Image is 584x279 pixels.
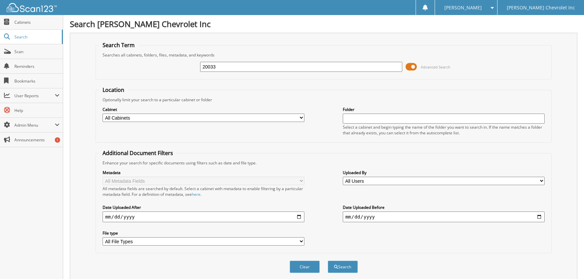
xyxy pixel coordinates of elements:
span: Scan [14,49,59,54]
legend: Additional Document Filters [99,149,176,157]
span: Bookmarks [14,78,59,84]
span: Advanced Search [421,64,450,69]
label: Date Uploaded Before [343,204,545,210]
span: Admin Menu [14,122,55,128]
span: User Reports [14,93,55,99]
h1: Search [PERSON_NAME] Chevrolet Inc [70,18,577,29]
div: Enhance your search for specific documents using filters such as date and file type. [99,160,548,166]
span: [PERSON_NAME] Chevrolet Inc [507,6,575,10]
label: Metadata [103,170,304,175]
button: Clear [290,261,320,273]
label: Folder [343,107,545,112]
a: here [192,191,200,197]
legend: Location [99,86,128,94]
img: scan123-logo-white.svg [7,3,57,12]
div: Searches all cabinets, folders, files, metadata, and keywords [99,52,548,58]
span: Cabinets [14,19,59,25]
label: Uploaded By [343,170,545,175]
div: All metadata fields are searched by default. Select a cabinet with metadata to enable filtering b... [103,186,304,197]
span: Help [14,108,59,113]
span: Reminders [14,63,59,69]
span: Announcements [14,137,59,143]
legend: Search Term [99,41,138,49]
button: Search [328,261,358,273]
input: end [343,212,545,222]
input: start [103,212,304,222]
div: Optionally limit your search to a particular cabinet or folder [99,97,548,103]
span: Search [14,34,58,40]
span: [PERSON_NAME] [444,6,482,10]
div: 1 [55,137,60,143]
div: Select a cabinet and begin typing the name of the folder you want to search in. If the name match... [343,124,545,136]
label: Date Uploaded After [103,204,304,210]
label: File type [103,230,304,236]
label: Cabinet [103,107,304,112]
